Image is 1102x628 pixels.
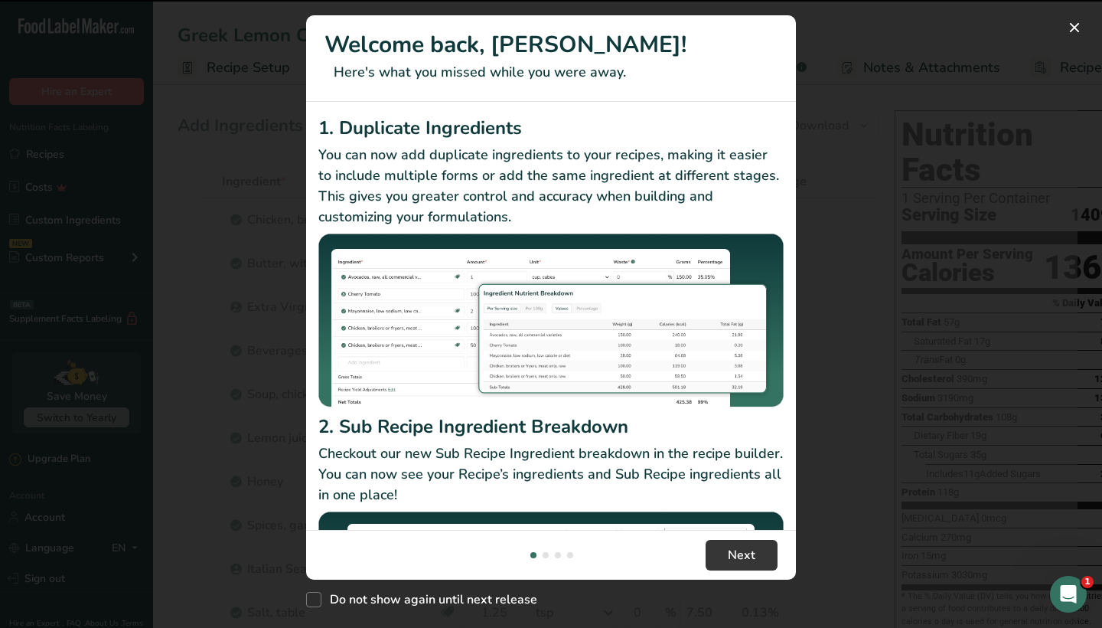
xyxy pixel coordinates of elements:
[728,546,755,564] span: Next
[318,145,784,227] p: You can now add duplicate ingredients to your recipes, making it easier to include multiple forms...
[318,114,784,142] h2: 1. Duplicate Ingredients
[706,540,778,571] button: Next
[324,28,778,62] h1: Welcome back, [PERSON_NAME]!
[1050,576,1087,613] iframe: Intercom live chat
[324,62,778,83] p: Here's what you missed while you were away.
[318,234,784,407] img: Duplicate Ingredients
[318,443,784,505] p: Checkout our new Sub Recipe Ingredient breakdown in the recipe builder. You can now see your Reci...
[318,413,784,440] h2: 2. Sub Recipe Ingredient Breakdown
[1081,576,1094,588] span: 1
[321,592,537,607] span: Do not show again until next release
